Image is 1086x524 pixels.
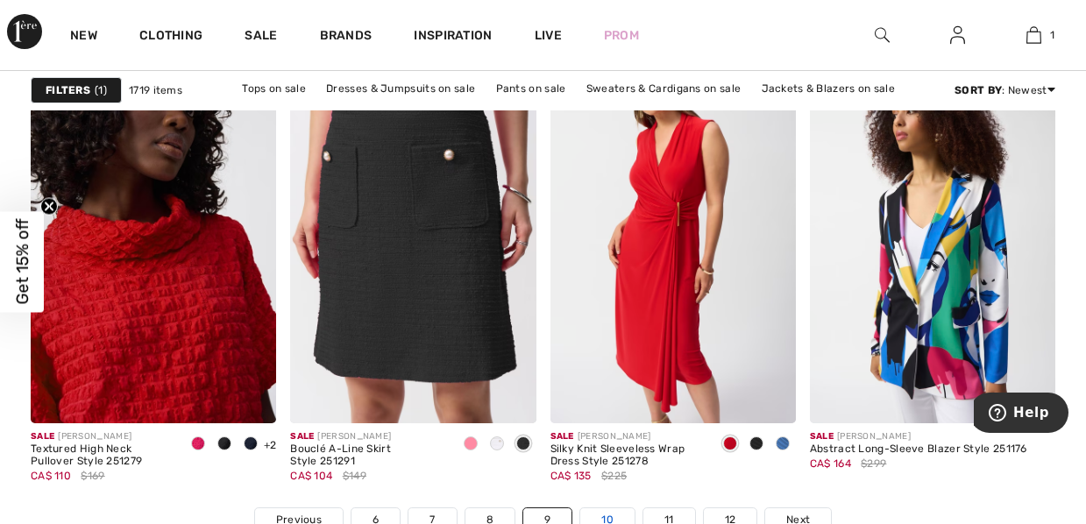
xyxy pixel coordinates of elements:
[290,430,443,443] div: [PERSON_NAME]
[70,28,97,46] a: New
[343,468,366,484] span: $149
[955,84,1002,96] strong: Sort By
[31,55,276,423] img: Textured High Neck Pullover Style 251279. Geranium
[604,26,639,45] a: Prom
[810,443,1027,456] div: Abstract Long-Sleeve Blazer Style 251176
[557,100,670,123] a: Outerwear on sale
[320,28,373,46] a: Brands
[535,26,562,45] a: Live
[510,430,536,459] div: Black
[1026,25,1041,46] img: My Bag
[81,468,104,484] span: $169
[290,431,314,442] span: Sale
[936,25,979,46] a: Sign In
[31,431,54,442] span: Sale
[810,431,834,442] span: Sale
[550,431,574,442] span: Sale
[810,55,1055,423] img: Abstract Long-Sleeve Blazer Style 251176. Vanilla/Multi
[484,430,510,459] div: Off White
[1050,27,1054,43] span: 1
[487,77,575,100] a: Pants on sale
[810,457,851,470] span: CA$ 164
[245,28,277,46] a: Sale
[997,25,1071,46] a: 1
[31,430,171,443] div: [PERSON_NAME]
[578,77,749,100] a: Sweaters & Cardigans on sale
[290,470,332,482] span: CA$ 104
[290,443,443,468] div: Bouclé A-Line Skirt Style 251291
[743,430,770,459] div: Black
[139,28,202,46] a: Clothing
[46,82,90,98] strong: Filters
[238,430,264,459] div: Midnight Blue
[467,100,554,123] a: Skirts on sale
[40,198,58,216] button: Close teaser
[7,14,42,49] img: 1ère Avenue
[414,28,492,46] span: Inspiration
[770,430,796,459] div: Coastal blue
[955,82,1055,98] div: : Newest
[233,77,315,100] a: Tops on sale
[550,430,703,443] div: [PERSON_NAME]
[753,77,905,100] a: Jackets & Blazers on sale
[129,82,182,98] span: 1719 items
[810,430,1027,443] div: [PERSON_NAME]
[317,77,484,100] a: Dresses & Jumpsuits on sale
[264,439,277,451] span: +2
[950,25,965,46] img: My Info
[31,443,171,468] div: Textured High Neck Pullover Style 251279
[601,468,627,484] span: $225
[12,219,32,305] span: Get 15% off
[185,430,211,459] div: Geranium
[550,470,592,482] span: CA$ 135
[861,456,886,471] span: $299
[31,470,71,482] span: CA$ 110
[95,82,107,98] span: 1
[550,443,703,468] div: Silky Knit Sleeveless Wrap Dress Style 251278
[974,393,1068,436] iframe: Opens a widget where you can find more information
[458,430,484,459] div: Pink
[211,430,238,459] div: Black
[717,430,743,459] div: Radiant red
[290,55,536,423] img: Bouclé A-Line Skirt Style 251291. Pink
[550,55,796,423] img: Silky Knit Sleeveless Wrap Dress Style 251278. Radiant red
[875,25,890,46] img: search the website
